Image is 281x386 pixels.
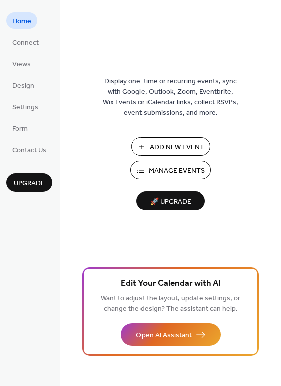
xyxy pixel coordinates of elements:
[6,34,45,50] a: Connect
[6,120,34,136] a: Form
[12,59,31,70] span: Views
[12,102,38,113] span: Settings
[12,38,39,48] span: Connect
[136,330,192,341] span: Open AI Assistant
[103,76,238,118] span: Display one-time or recurring events, sync with Google, Outlook, Zoom, Eventbrite, Wix Events or ...
[130,161,211,179] button: Manage Events
[121,323,221,346] button: Open AI Assistant
[6,98,44,115] a: Settings
[12,16,31,27] span: Home
[6,141,52,158] a: Contact Us
[136,191,205,210] button: 🚀 Upgrade
[6,173,52,192] button: Upgrade
[101,292,240,316] span: Want to adjust the layout, update settings, or change the design? The assistant can help.
[6,55,37,72] a: Views
[6,12,37,29] a: Home
[143,195,199,209] span: 🚀 Upgrade
[12,145,46,156] span: Contact Us
[150,142,204,153] span: Add New Event
[12,124,28,134] span: Form
[149,166,205,176] span: Manage Events
[14,178,45,189] span: Upgrade
[121,277,221,291] span: Edit Your Calendar with AI
[12,81,34,91] span: Design
[131,137,210,156] button: Add New Event
[6,77,40,93] a: Design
